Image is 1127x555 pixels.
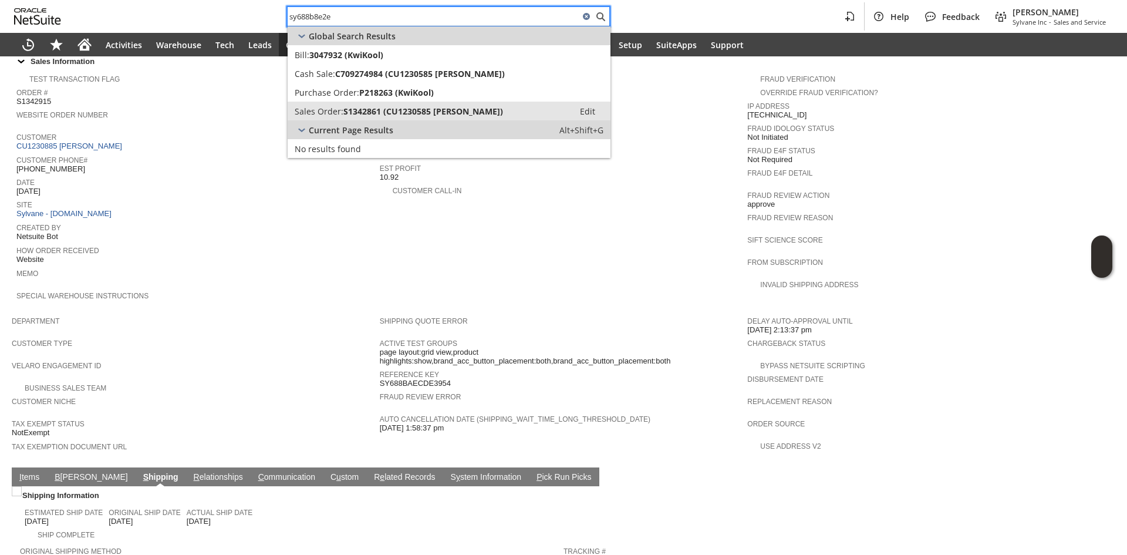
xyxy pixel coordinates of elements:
a: Customer Phone# [16,156,87,164]
svg: Search [593,9,608,23]
a: IP Address [747,102,789,110]
a: Sales Order:S1342861 (CU1230585 [PERSON_NAME])Edit: [288,102,610,120]
a: Special Warehouse Instructions [16,292,149,300]
a: Home [70,33,99,56]
a: Cash Sale:C709274984 (CU1230585 [PERSON_NAME])Edit: [288,64,610,83]
a: Tax Exemption Document URL [12,443,127,451]
span: I [19,472,22,482]
span: Global Search Results [309,31,396,42]
a: Customer [16,133,56,142]
a: Velaro Engagement ID [12,362,101,370]
a: Tax Exempt Status [12,420,85,428]
a: Items [16,472,42,483]
a: Delay Auto-Approval Until [747,317,852,325]
span: SY688BAECDE3954 [380,379,451,388]
span: Support [711,39,744,51]
span: e [380,472,384,482]
span: [DATE] [109,517,133,526]
a: B[PERSON_NAME] [52,472,130,483]
a: Opportunities [279,33,350,56]
span: Not Required [747,155,792,164]
a: Pick Run Picks [534,472,594,483]
a: Customer Type [12,339,72,348]
a: Fraud Idology Status [747,125,834,133]
a: Tech [208,33,241,56]
span: SuiteApps [656,39,697,51]
a: Reference Key [380,371,439,379]
a: Shipping [140,472,181,483]
span: 3047932 (KwiKool) [309,49,383,60]
a: Memo [16,270,38,278]
a: Order # [16,89,48,97]
span: Help [890,11,909,22]
a: Disbursement Date [747,375,824,384]
span: R [194,472,200,482]
span: Activities [106,39,142,51]
a: Ship Complete [38,531,95,539]
a: Leads [241,33,279,56]
a: Invalid Shipping Address [760,281,858,289]
a: Replacement reason [747,398,832,406]
td: Sales Information [12,53,1115,69]
a: Customer Call-in [393,187,462,195]
a: Setup [612,33,649,56]
svg: Shortcuts [49,38,63,52]
a: Created By [16,224,61,232]
span: [PERSON_NAME] [1013,6,1106,18]
a: Fraud Review Action [747,191,829,200]
span: page layout:grid view,product highlights:show,brand_acc_button_placement:both,brand_acc_button_pl... [380,348,742,366]
a: Active Test Groups [380,339,457,348]
span: P [536,472,542,482]
a: From Subscription [747,258,823,267]
a: Warehouse [149,33,208,56]
span: Bill: [295,49,309,60]
span: Cash Sale: [295,68,335,79]
span: Alt+Shift+G [559,125,603,136]
a: Override Fraud Verification? [760,89,878,97]
a: Fraud Verification [760,75,835,83]
a: Department [12,317,60,325]
a: Sift Science Score [747,236,822,244]
a: Recent Records [14,33,42,56]
a: Bill:3047932 (KwiKool) [288,45,610,64]
a: Site [16,201,32,209]
span: Sales Order: [295,106,343,117]
span: Tech [215,39,234,51]
a: Custom [328,472,362,483]
span: Warehouse [156,39,201,51]
span: Sales and Service [1054,18,1106,26]
a: Related Records [371,472,438,483]
a: Relationships [191,472,246,483]
a: Chargeback Status [747,339,825,348]
a: Fraud Review Error [380,393,461,401]
a: Activities [99,33,149,56]
span: Netsuite Bot [16,232,58,241]
a: Order Source [747,420,805,428]
span: approve [747,200,775,209]
span: S [143,472,149,482]
a: Sylvane - [DOMAIN_NAME] [16,209,114,218]
span: Current Page Results [309,125,393,136]
span: Setup [619,39,642,51]
span: C709274984 (CU1230585 [PERSON_NAME]) [335,68,505,79]
a: Unrolled view on [1094,470,1108,484]
svg: Recent Records [21,38,35,52]
div: Shortcuts [42,33,70,56]
a: How Order Received [16,247,99,255]
a: Actual Ship Date [187,509,252,517]
span: P218263 (KwiKool) [359,87,434,98]
a: Website Order Number [16,111,108,119]
a: Est Profit [380,164,421,173]
span: [DATE] [16,187,41,196]
span: 10.92 [380,173,399,182]
span: [TECHNICAL_ID] [747,110,807,120]
a: CU1230885 [PERSON_NAME] [16,142,125,150]
span: Opportunities [286,39,343,51]
a: Customer Niche [12,398,76,406]
span: [DATE] [187,517,211,526]
div: Sales Information [12,53,1111,69]
span: NotExempt [12,428,49,438]
span: No results found [295,143,361,154]
span: Not Initiated [747,133,788,142]
a: No results found [288,139,610,158]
